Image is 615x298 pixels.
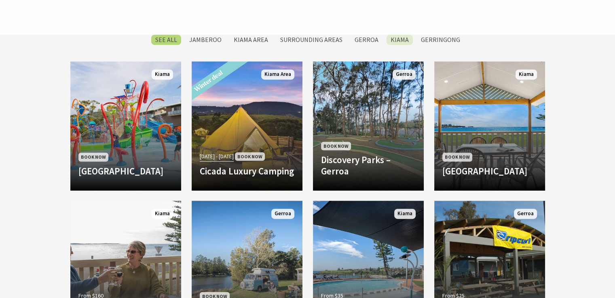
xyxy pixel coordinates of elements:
[78,166,173,177] h4: [GEOGRAPHIC_DATA]
[394,209,416,219] span: Kiama
[70,61,181,191] a: Book Now [GEOGRAPHIC_DATA] Kiama
[442,166,537,177] h4: [GEOGRAPHIC_DATA]
[271,209,294,219] span: Gerroa
[152,69,173,80] span: Kiama
[261,69,294,80] span: Kiama Area
[434,61,545,191] a: Book Now [GEOGRAPHIC_DATA] Kiama
[417,35,464,45] label: Gerringong
[185,35,226,45] label: Jamberoo
[387,35,413,45] label: Kiama
[321,154,416,176] h4: Discovery Parks – Gerroa
[152,209,173,219] span: Kiama
[516,69,537,80] span: Kiama
[78,153,108,161] span: Book Now
[313,61,424,191] a: Book Now Discovery Parks – Gerroa Gerroa
[200,152,234,161] span: [DATE] - [DATE]
[321,142,351,150] span: Book Now
[276,35,347,45] label: Surrounding Areas
[393,69,416,80] span: Gerroa
[235,152,265,161] span: Book Now
[351,35,383,45] label: Gerroa
[200,166,294,177] h4: Cicada Luxury Camping
[151,35,181,45] label: SEE All
[442,153,472,161] span: Book Now
[230,35,272,45] label: Kiama Area
[192,61,302,191] a: Another Image Used [DATE] - [DATE] Book Now Cicada Luxury Camping Kiama Area
[514,209,537,219] span: Gerroa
